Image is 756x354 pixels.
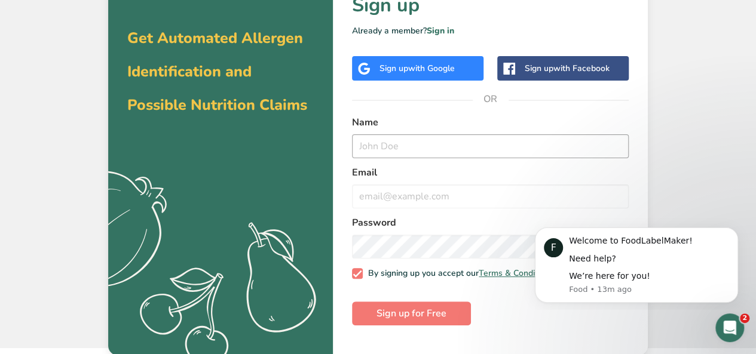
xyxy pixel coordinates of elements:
[408,63,455,74] span: with Google
[473,81,509,117] span: OR
[427,25,454,36] a: Sign in
[479,267,553,279] a: Terms & Conditions
[127,28,307,115] span: Get Automated Allergen Identification and Possible Nutrition Claims
[377,306,446,321] span: Sign up for Free
[379,62,455,75] div: Sign up
[352,301,471,325] button: Sign up for Free
[525,62,610,75] div: Sign up
[352,115,629,130] label: Name
[352,24,629,37] p: Already a member?
[553,63,610,74] span: with Facebook
[352,165,629,180] label: Email
[352,184,629,208] input: email@example.com
[363,268,621,279] span: By signing up you accept our and
[352,134,629,158] input: John Doe
[517,217,756,310] iframe: Intercom notifications message
[352,216,629,230] label: Password
[715,313,744,342] iframe: Intercom live chat
[740,313,749,323] span: 2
